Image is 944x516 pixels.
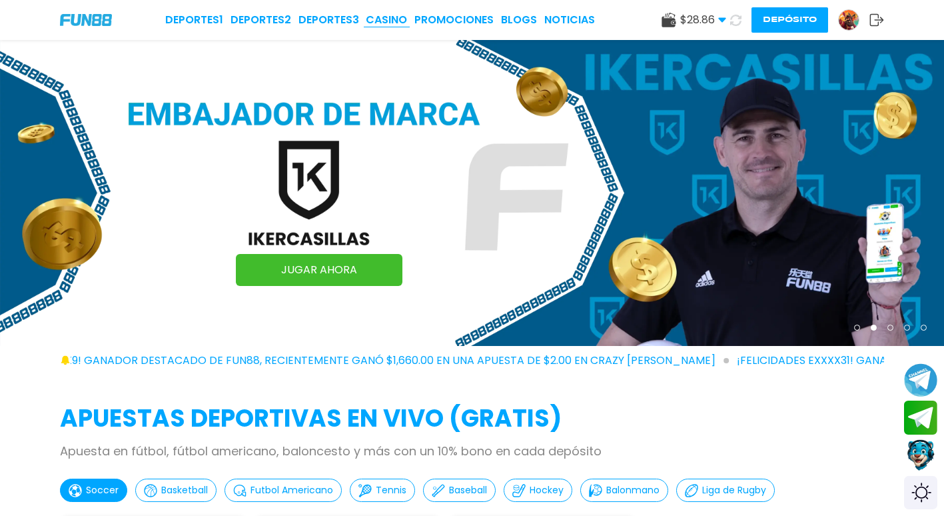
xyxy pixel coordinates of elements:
p: Balonmano [606,483,660,497]
button: Join telegram channel [904,363,937,397]
span: $ 28.86 [680,12,726,28]
img: Company Logo [60,14,112,25]
a: Deportes2 [231,12,291,28]
img: Avatar [839,10,859,30]
button: Liga de Rugby [676,479,775,502]
p: Basketball [161,483,208,497]
button: Tennis [350,479,415,502]
h2: APUESTAS DEPORTIVAS EN VIVO (gratis) [60,401,884,437]
button: Basketball [135,479,217,502]
button: Futbol Americano [225,479,342,502]
a: Deportes3 [298,12,359,28]
button: Balonmano [580,479,668,502]
button: Contact customer service [904,438,937,473]
p: Liga de Rugby [702,483,766,497]
button: Soccer [60,479,127,502]
a: Deportes1 [165,12,223,28]
div: Switch theme [904,476,937,509]
a: Promociones [414,12,494,28]
p: Hockey [530,483,564,497]
a: CASINO [366,12,407,28]
button: Baseball [423,479,496,502]
a: NOTICIAS [544,12,595,28]
button: Join telegram [904,401,937,435]
p: Tennis [376,483,406,497]
a: JUGAR AHORA [236,254,402,286]
button: Hockey [504,479,572,502]
p: Futbol Americano [250,483,333,497]
a: Avatar [838,9,869,31]
p: Soccer [86,483,119,497]
p: Baseball [449,483,487,497]
a: BLOGS [501,12,537,28]
p: Apuesta en fútbol, fútbol americano, baloncesto y más con un 10% bono en cada depósito [60,442,884,460]
button: Depósito [751,7,828,33]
